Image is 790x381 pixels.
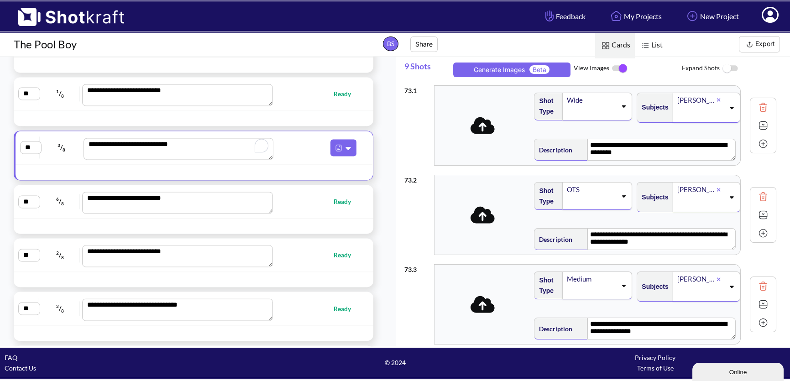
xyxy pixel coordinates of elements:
img: Export Icon [744,39,755,50]
div: Terms of Use [525,363,785,373]
img: Add Icon [756,226,770,240]
span: List [635,32,667,58]
img: Card Icon [600,40,612,52]
span: Beta [529,65,549,74]
img: Add Icon [685,8,700,24]
div: 73 . 2 [404,170,430,185]
span: Cards [595,32,635,58]
span: Description [534,142,572,157]
span: / [41,194,80,209]
img: Pdf Icon [333,142,345,154]
img: Expand Icon [756,297,770,311]
span: Shot Type [534,273,558,298]
button: Export [739,36,780,52]
img: Hand Icon [543,8,556,24]
span: Description [534,321,572,336]
a: My Projects [602,4,669,28]
span: 9 Shots [404,57,450,81]
span: Shot Type [534,183,558,209]
img: Add Icon [756,137,770,151]
span: 3 [58,142,60,148]
a: New Project [678,4,746,28]
span: Ready [334,89,360,99]
span: Subjects [637,100,668,115]
iframe: chat widget [692,361,785,381]
span: Shot Type [534,94,558,119]
span: 6 [56,196,59,202]
img: Expand Icon [756,119,770,132]
div: [PERSON_NAME] [676,273,717,285]
div: OTS [566,183,617,196]
span: 8 [63,147,65,152]
img: Trash Icon [756,279,770,293]
div: 73 . 1 [404,81,430,96]
img: Expand Icon [756,208,770,222]
span: Subjects [637,279,668,294]
span: / [42,140,81,155]
div: [PERSON_NAME] [676,183,717,196]
button: Generate ImagesBeta [453,63,570,77]
textarea: To enrich screen reader interactions, please activate Accessibility in Grammarly extension settings [84,138,273,160]
span: / [41,86,80,101]
span: 8 [61,201,64,206]
span: 2 [56,303,59,309]
span: 2 [56,250,59,256]
div: 73 . 3 [404,260,430,275]
img: ToggleOn Icon [609,59,630,78]
span: / [41,248,80,262]
span: © 2024 [265,357,525,368]
span: Feedback [543,11,586,21]
a: Contact Us [5,364,36,372]
button: Share [410,37,438,52]
span: 8 [61,93,64,99]
div: Privacy Policy [525,352,785,363]
img: Add Icon [756,316,770,329]
div: Wide [566,94,617,106]
img: List Icon [639,40,651,52]
img: Trash Icon [756,190,770,204]
span: Ready [334,303,360,314]
div: [PERSON_NAME] [676,94,717,106]
div: Medium [566,273,617,285]
span: 8 [61,254,64,260]
img: ToggleOff Icon [720,59,740,78]
span: Ready [334,250,360,260]
span: / [41,301,80,316]
span: 1 [56,89,59,94]
span: Description [534,232,572,247]
span: Expand Shots [682,59,790,78]
span: Subjects [637,190,668,205]
span: 8 [61,308,64,313]
img: Home Icon [608,8,624,24]
span: View Images [574,59,682,78]
a: FAQ [5,354,17,361]
img: Trash Icon [756,100,770,114]
span: Ready [334,196,360,207]
span: BS [383,37,398,51]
